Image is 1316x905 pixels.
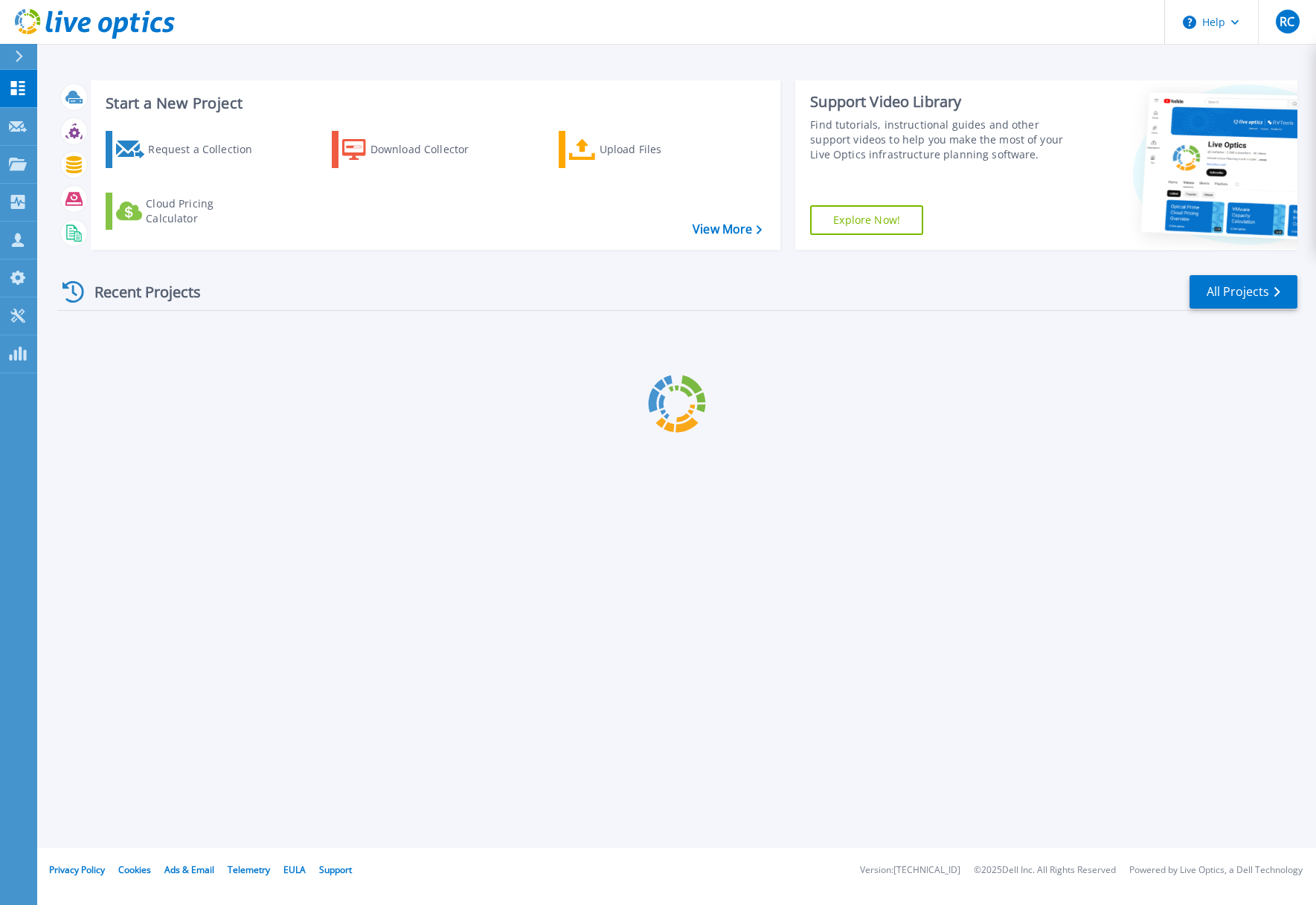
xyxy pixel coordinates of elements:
a: All Projects [1190,275,1297,309]
div: Upload Files [600,135,719,164]
div: Find tutorials, instructional guides and other support videos to help you make the most of your L... [810,117,1065,162]
div: Request a Collection [148,135,267,164]
a: EULA [283,863,306,876]
div: Recent Projects [57,274,221,310]
a: Ads & Email [164,863,214,876]
a: Support [319,863,352,876]
a: Request a Collection [106,131,272,168]
a: Download Collector [332,131,498,168]
a: Upload Files [559,131,725,168]
a: Privacy Policy [49,863,105,876]
li: © 2025 Dell Inc. All Rights Reserved [974,866,1116,875]
li: Version: [TECHNICAL_ID] [860,866,960,875]
li: Powered by Live Optics, a Dell Technology [1129,866,1303,875]
a: Cloud Pricing Calculator [106,193,272,230]
a: Cookies [118,863,151,876]
a: Telemetry [228,863,270,876]
div: Download Collector [370,135,490,164]
div: Cloud Pricing Calculator [146,196,265,226]
div: Support Video Library [810,92,1065,112]
span: RC [1280,16,1294,28]
h3: Start a New Project [106,95,761,112]
a: Explore Now! [810,205,923,235]
a: View More [693,222,762,236]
